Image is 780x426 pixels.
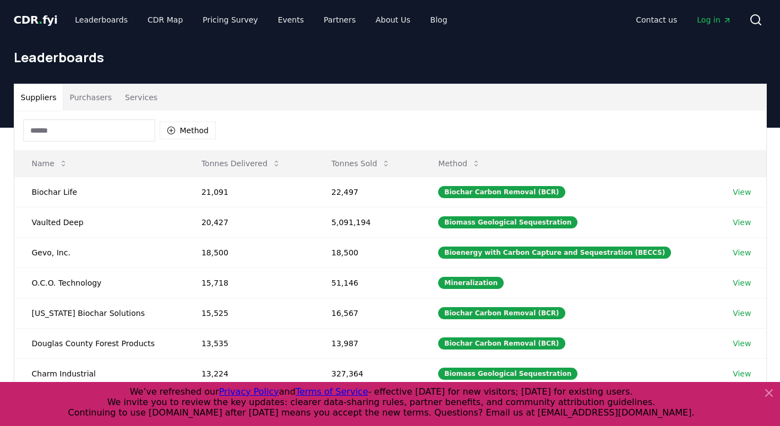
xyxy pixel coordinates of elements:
td: 16,567 [314,298,421,328]
a: Partners [315,10,364,30]
a: View [733,247,751,258]
button: Tonnes Sold [323,152,399,174]
td: 5,091,194 [314,207,421,237]
td: 51,146 [314,267,421,298]
a: Leaderboards [66,10,137,30]
button: Purchasers [63,84,118,111]
nav: Main [627,10,740,30]
td: 21,091 [184,177,314,207]
a: Events [269,10,313,30]
td: 13,535 [184,328,314,358]
td: 22,497 [314,177,421,207]
a: View [733,217,751,228]
td: 18,500 [314,237,421,267]
button: Tonnes Delivered [193,152,290,174]
a: About Us [367,10,419,30]
div: Mineralization [438,277,504,289]
td: 13,987 [314,328,421,358]
div: Bioenergy with Carbon Capture and Sequestration (BECCS) [438,247,671,259]
button: Services [118,84,164,111]
td: Douglas County Forest Products [14,328,184,358]
button: Suppliers [14,84,63,111]
h1: Leaderboards [14,48,767,66]
a: Pricing Survey [194,10,266,30]
a: View [733,368,751,379]
a: View [733,308,751,319]
td: Charm Industrial [14,358,184,389]
span: Log in [697,14,731,25]
nav: Main [66,10,456,30]
td: O.C.O. Technology [14,267,184,298]
a: CDR.fyi [14,12,58,28]
td: 15,718 [184,267,314,298]
button: Method [160,122,216,139]
a: Blog [422,10,456,30]
td: [US_STATE] Biochar Solutions [14,298,184,328]
button: Name [23,152,77,174]
td: 18,500 [184,237,314,267]
td: Gevo, Inc. [14,237,184,267]
div: Biochar Carbon Removal (BCR) [438,307,565,319]
a: View [733,338,751,349]
a: Contact us [627,10,686,30]
td: Biochar Life [14,177,184,207]
td: Vaulted Deep [14,207,184,237]
div: Biomass Geological Sequestration [438,216,577,228]
span: CDR fyi [14,13,58,26]
a: View [733,187,751,198]
span: . [39,13,42,26]
button: Method [429,152,489,174]
td: 15,525 [184,298,314,328]
a: Log in [688,10,740,30]
div: Biochar Carbon Removal (BCR) [438,337,565,349]
td: 327,364 [314,358,421,389]
div: Biomass Geological Sequestration [438,368,577,380]
div: Biochar Carbon Removal (BCR) [438,186,565,198]
a: View [733,277,751,288]
td: 20,427 [184,207,314,237]
a: CDR Map [139,10,192,30]
td: 13,224 [184,358,314,389]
